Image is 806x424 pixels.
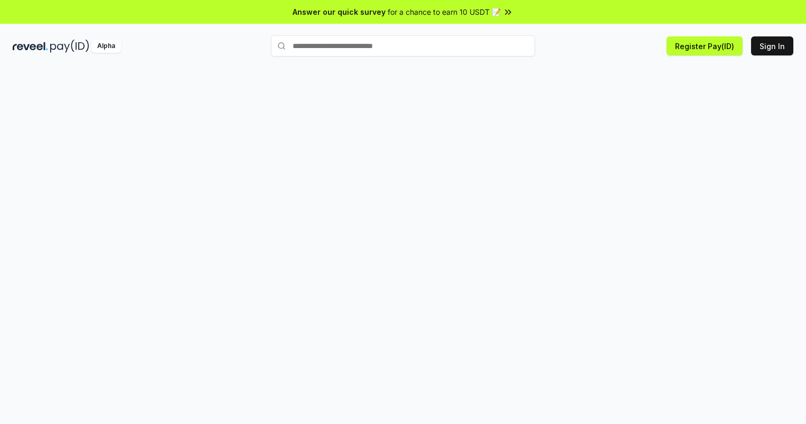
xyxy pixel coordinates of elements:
[388,6,501,17] span: for a chance to earn 10 USDT 📝
[50,40,89,53] img: pay_id
[667,36,743,55] button: Register Pay(ID)
[91,40,121,53] div: Alpha
[293,6,386,17] span: Answer our quick survey
[751,36,793,55] button: Sign In
[13,40,48,53] img: reveel_dark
